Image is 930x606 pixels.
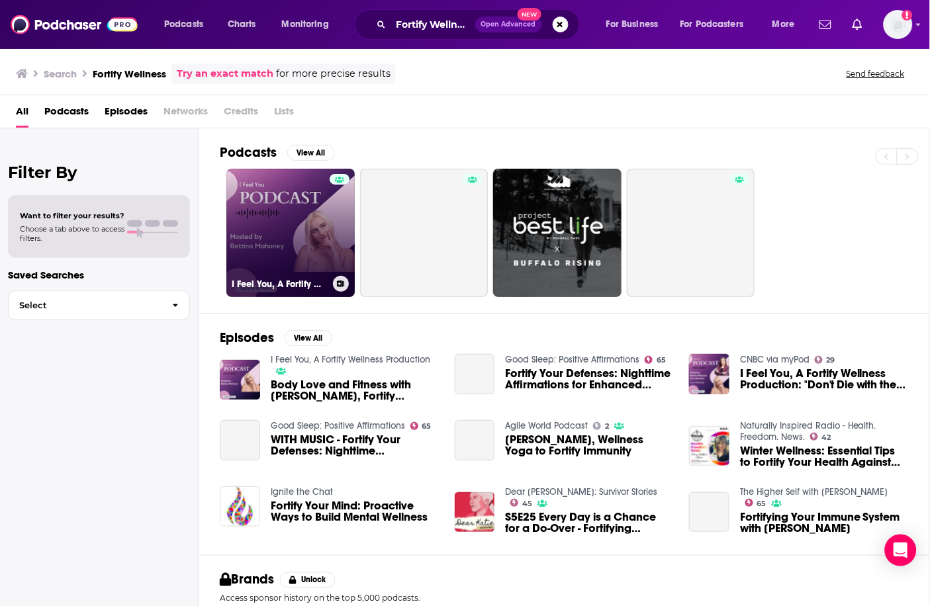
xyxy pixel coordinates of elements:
[884,10,913,39] img: User Profile
[93,67,166,80] h3: Fortify Wellness
[220,360,260,400] img: Body Love and Fitness with Kari Johnson, Fortify Wellness Fitness Instructor
[740,511,908,534] span: Fortifying Your Immune System with [PERSON_NAME]
[902,10,913,21] svg: Add a profile image
[505,434,673,456] a: Briani Claggett, Wellness Yoga to Fortify Immunity
[20,211,124,220] span: Want to filter your results?
[274,101,294,128] span: Lists
[271,434,439,456] a: WITH MUSIC - Fortify Your Defenses: Nighttime Affirmations for Enhanced Immunity & Wellness
[763,14,812,35] button: open menu
[164,15,203,34] span: Podcasts
[505,354,639,365] a: Good Sleep: Positive Affirmations
[163,101,208,128] span: Networks
[680,15,744,34] span: For Podcasters
[271,420,405,431] a: Good Sleep: Positive Affirmations
[220,329,274,346] h2: Episodes
[271,354,430,365] a: I Feel You, A Fortify Wellness Production
[884,10,913,39] span: Logged in as alignPR
[455,420,495,460] a: Briani Claggett, Wellness Yoga to Fortify Immunity
[177,66,273,81] a: Try an exact match
[391,14,475,35] input: Search podcasts, credits, & more...
[220,144,335,161] a: PodcastsView All
[105,101,148,128] a: Episodes
[367,9,592,40] div: Search podcasts, credits, & more...
[226,169,355,297] a: I Feel You, A Fortify Wellness Production
[505,434,673,456] span: [PERSON_NAME], Wellness Yoga to Fortify Immunity
[282,15,329,34] span: Monitoring
[285,330,332,346] button: View All
[276,66,391,81] span: for more precise results
[689,426,729,466] img: Winter Wellness: Essential Tips to Fortify Your Health Against the Chill
[772,15,795,34] span: More
[8,163,190,182] h2: Filter By
[522,501,532,507] span: 45
[410,422,432,430] a: 65
[20,224,124,243] span: Choose a tab above to access filters.
[220,572,275,588] h2: Brands
[8,290,190,320] button: Select
[220,486,260,527] img: Fortify Your Mind: Proactive Ways to Build Mental Wellness
[740,368,908,390] a: I Feel You, A Fortify Wellness Production: "Don't Die with the Music Inside You" with Former Fina...
[271,379,439,402] span: Body Love and Fitness with [PERSON_NAME], Fortify Wellness Fitness Instructor
[757,501,767,507] span: 65
[505,511,673,534] span: S5E25 Every Day is a Chance for a Do-Over - Fortifying Wellness with [PERSON_NAME]
[847,13,868,36] a: Show notifications dropdown
[672,14,763,35] button: open menu
[220,329,332,346] a: EpisodesView All
[232,279,328,290] h3: I Feel You, A Fortify Wellness Production
[885,535,917,566] div: Open Intercom Messenger
[44,101,89,128] a: Podcasts
[505,486,657,498] a: Dear Katie: Survivor Stories
[822,435,831,441] span: 42
[44,67,77,80] h3: Search
[505,511,673,534] a: S5E25 Every Day is a Chance for a Do-Over - Fortifying Wellness with Bettina Mahoney
[740,511,908,534] a: Fortifying Your Immune System with Dr. Meltzer
[481,21,536,28] span: Open Advanced
[740,445,908,468] a: Winter Wellness: Essential Tips to Fortify Your Health Against the Chill
[689,492,729,533] a: Fortifying Your Immune System with Dr. Meltzer
[505,368,673,390] a: Fortify Your Defenses: Nighttime Affirmations for Enhanced Immunity & Wellness
[745,499,767,507] a: 65
[740,354,810,365] a: CNBC via myPod
[11,12,138,37] img: Podchaser - Follow, Share and Rate Podcasts
[220,144,277,161] h2: Podcasts
[645,356,666,364] a: 65
[814,13,837,36] a: Show notifications dropdown
[597,14,675,35] button: open menu
[422,423,431,429] span: 65
[740,420,876,443] a: Naturally Inspired Radio - Health. Freedom. News.
[593,422,609,430] a: 2
[273,14,346,35] button: open menu
[475,17,542,32] button: Open AdvancedNew
[810,433,831,441] a: 42
[16,101,28,128] a: All
[9,301,162,310] span: Select
[505,420,588,431] a: Agile World Podcast
[220,593,908,603] p: Access sponsor history on the top 5,000 podcasts.
[455,492,495,533] img: S5E25 Every Day is a Chance for a Do-Over - Fortifying Wellness with Bettina Mahoney
[510,499,532,507] a: 45
[271,486,333,498] a: Ignite the Chat
[287,145,335,161] button: View All
[280,572,336,588] button: Unlock
[455,354,495,394] a: Fortify Your Defenses: Nighttime Affirmations for Enhanced Immunity & Wellness
[689,354,729,394] img: I Feel You, A Fortify Wellness Production: "Don't Die with the Music Inside You" with Former Fina...
[740,486,888,498] a: The Higher Self with Danny Morel
[518,8,541,21] span: New
[220,420,260,460] a: WITH MUSIC - Fortify Your Defenses: Nighttime Affirmations for Enhanced Immunity & Wellness
[843,68,909,79] button: Send feedback
[271,379,439,402] a: Body Love and Fitness with Kari Johnson, Fortify Wellness Fitness Instructor
[606,15,659,34] span: For Business
[271,500,439,523] a: Fortify Your Mind: Proactive Ways to Build Mental Wellness
[155,14,220,35] button: open menu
